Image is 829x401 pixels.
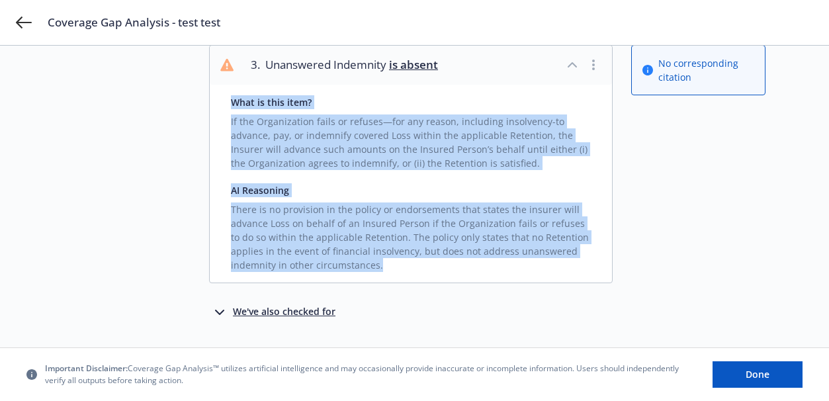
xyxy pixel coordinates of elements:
span: Important Disclaimer: [45,363,128,375]
button: 3.Unanswered Indemnity is absent [210,46,612,84]
button: Done [713,361,803,388]
div: We've also checked for [233,304,335,320]
span: Unanswered Indemnity [265,56,438,73]
div: If the Organization fails or refuses—for any reason, including insolvency-to advance, pay, or ind... [231,109,591,170]
span: No corresponding citation [658,56,754,84]
span: is absent [389,57,438,72]
span: Done [746,368,769,380]
div: What is this item? [231,95,591,109]
span: Coverage Gap Analysis - test test [48,15,220,30]
span: Coverage Gap Analysis™ utilizes artificial intelligence and may occasionally provide inaccurate o... [45,363,691,386]
div: 3 . [244,56,260,73]
button: We've also checked for [212,304,335,320]
div: There is no provision in the policy or endorsements that states the insurer will advance Loss on ... [231,197,591,272]
div: AI Reasoning [231,183,591,197]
